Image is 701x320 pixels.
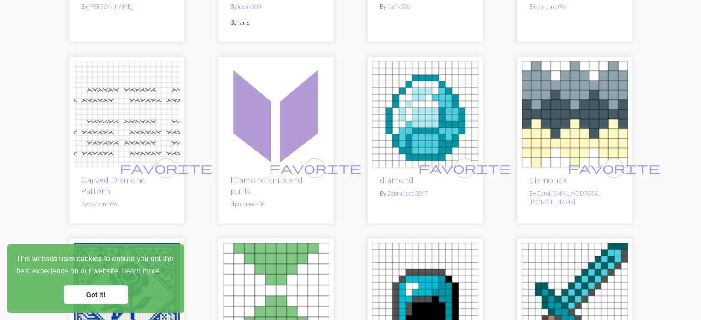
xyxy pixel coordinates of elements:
img: diamond [372,61,478,167]
i: favourite [568,159,660,177]
span: This website uses cookies to ensure you get the best experience on our website. [16,253,176,278]
a: Carol [EMAIL_ADDRESS][DOMAIN_NAME] [529,190,599,206]
i: favourite [418,159,511,177]
a: Zebrahead3847 [387,190,428,197]
span: favorite [120,161,212,175]
a: Carved Diamond Pattern [74,109,180,117]
a: learn more about cookies [120,264,161,278]
i: favourite [120,159,212,177]
div: cookieconsent [7,244,184,313]
a: msjones06 [238,200,265,208]
img: diamonds [522,61,628,167]
button: favourite [156,158,176,178]
button: favourite [604,158,624,178]
a: diamonds [529,175,567,185]
a: Diamond knits and purls [223,109,329,117]
a: diamond [223,290,329,299]
p: By [81,2,172,11]
p: By [81,200,172,209]
p: By [529,2,620,11]
a: Diamond knits and purls [230,175,303,196]
span: favorite [568,161,660,175]
a: diamonds [522,109,628,117]
a: [PERSON_NAME] [88,3,133,10]
a: Carved Diamond Pattern [81,175,146,196]
p: By [529,189,620,207]
button: favourite [454,158,475,178]
p: By [380,189,471,198]
p: By [230,2,322,11]
span: favorite [418,161,511,175]
a: diamond sword [522,290,628,299]
a: idefix500 [387,3,410,10]
button: favourite [305,158,325,178]
a: diamond helmet [372,290,478,299]
img: Diamond knits and purls [223,61,329,167]
i: favourite [269,159,361,177]
a: diamond [372,109,478,117]
p: By [230,200,322,209]
a: idefix500 [238,3,261,10]
a: diamond [380,175,414,185]
a: taylormo96 [88,200,117,208]
p: By [380,2,471,11]
a: taylormo96 [536,3,565,10]
a: dismiss cookie message [64,285,128,304]
p: 3 charts [230,18,322,27]
span: favorite [269,161,361,175]
img: Carved Diamond Pattern [74,61,180,167]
